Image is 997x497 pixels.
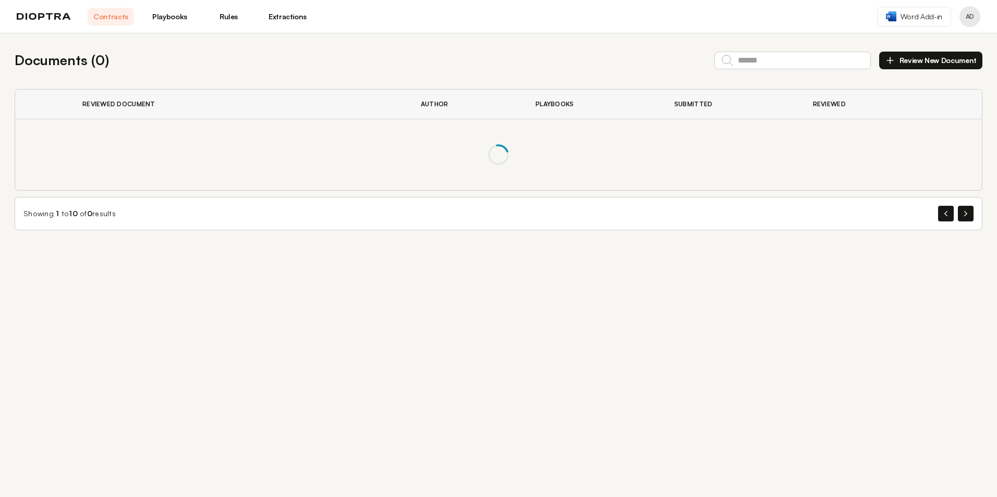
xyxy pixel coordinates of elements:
[901,11,942,22] span: Word Add-in
[69,209,78,218] span: 10
[408,90,523,119] th: Author
[17,13,71,20] img: logo
[523,90,662,119] th: Playbooks
[488,144,509,165] span: Loading
[147,8,193,26] a: Playbooks
[958,206,974,221] button: Next
[879,52,982,69] button: Review New Document
[959,6,980,27] button: Profile menu
[662,90,800,119] th: Submitted
[23,208,116,219] div: Showing to of results
[264,8,311,26] a: Extractions
[87,209,92,218] span: 0
[70,90,408,119] th: Reviewed Document
[886,11,896,21] img: word
[877,7,951,27] a: Word Add-in
[938,206,954,221] button: Previous
[15,50,109,70] h2: Documents ( 0 )
[205,8,252,26] a: Rules
[56,209,59,218] span: 1
[800,90,927,119] th: Reviewed
[88,8,134,26] a: Contracts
